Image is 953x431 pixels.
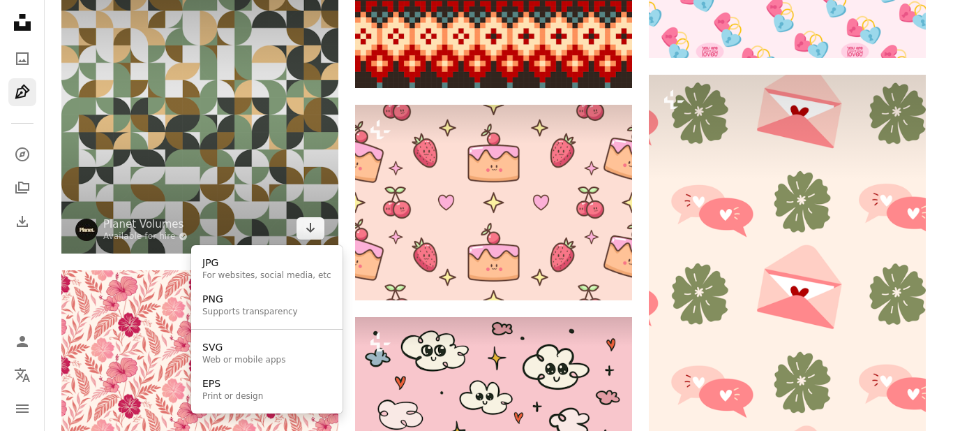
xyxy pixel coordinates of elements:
[202,256,331,270] div: JPG
[191,245,343,414] div: Choose download format
[202,341,285,355] div: SVG
[202,293,298,307] div: PNG
[202,377,263,391] div: EPS
[202,391,263,402] div: Print or design
[297,217,324,240] button: Choose download format
[202,307,298,318] div: Supports transparency
[202,270,331,282] div: For websites, social media, etc
[202,355,285,366] div: Web or mobile apps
